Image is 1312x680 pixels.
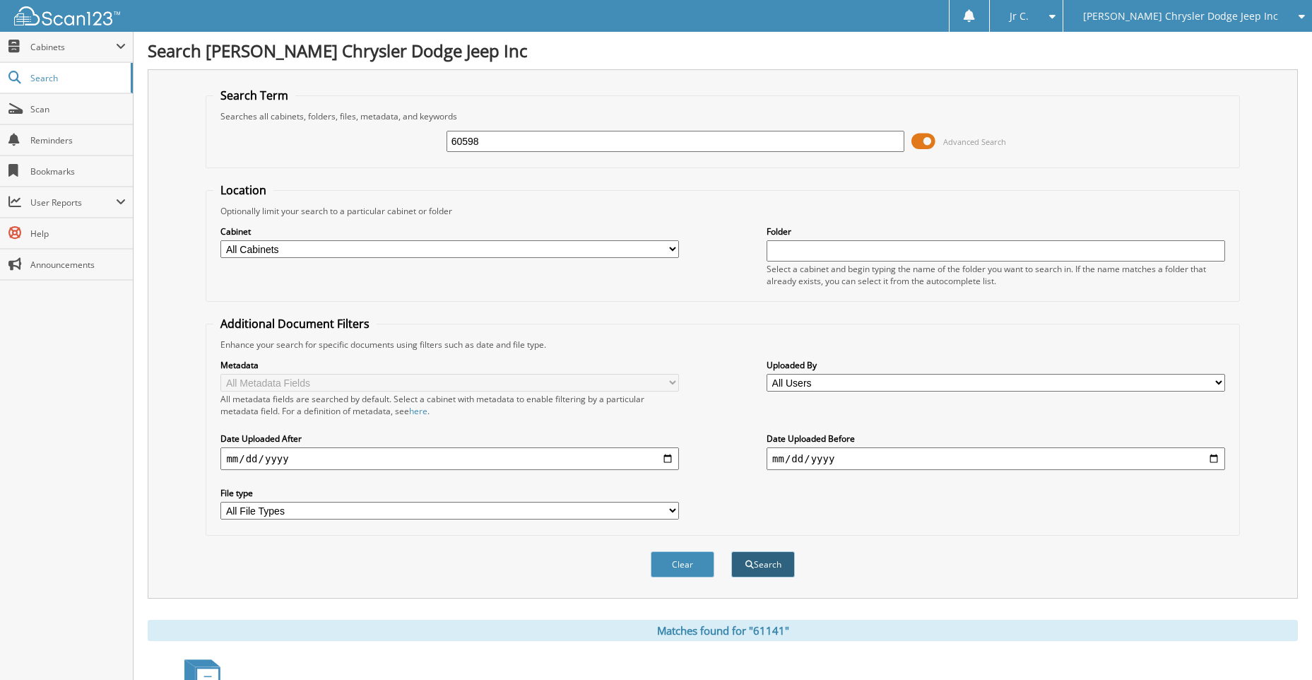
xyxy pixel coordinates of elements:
a: here [409,405,427,417]
legend: Location [213,182,273,198]
div: Matches found for "61141" [148,620,1298,641]
input: end [767,447,1225,470]
input: start [220,447,679,470]
iframe: Chat Widget [1241,612,1312,680]
span: Search [30,72,124,84]
label: Date Uploaded Before [767,433,1225,445]
label: Cabinet [220,225,679,238]
label: Metadata [220,359,679,371]
legend: Search Term [213,88,295,103]
div: All metadata fields are searched by default. Select a cabinet with metadata to enable filtering b... [220,393,679,417]
span: Scan [30,103,126,115]
label: File type [220,487,679,499]
img: scan123-logo-white.svg [14,6,120,25]
button: Search [731,551,795,578]
span: Bookmarks [30,165,126,177]
div: Searches all cabinets, folders, files, metadata, and keywords [213,110,1231,122]
label: Folder [767,225,1225,238]
label: Uploaded By [767,359,1225,371]
label: Date Uploaded After [220,433,679,445]
div: Optionally limit your search to a particular cabinet or folder [213,205,1231,217]
span: Jr C. [1010,12,1029,20]
button: Clear [651,551,714,578]
div: Select a cabinet and begin typing the name of the folder you want to search in. If the name match... [767,263,1225,287]
span: User Reports [30,197,116,209]
h1: Search [PERSON_NAME] Chrysler Dodge Jeep Inc [148,39,1298,62]
span: Cabinets [30,41,116,53]
span: Reminders [30,134,126,146]
div: Enhance your search for specific documents using filters such as date and file type. [213,339,1231,351]
legend: Additional Document Filters [213,316,377,332]
span: [PERSON_NAME] Chrysler Dodge Jeep Inc [1083,12,1278,20]
span: Help [30,228,126,240]
span: Announcements [30,259,126,271]
span: Advanced Search [943,136,1006,147]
